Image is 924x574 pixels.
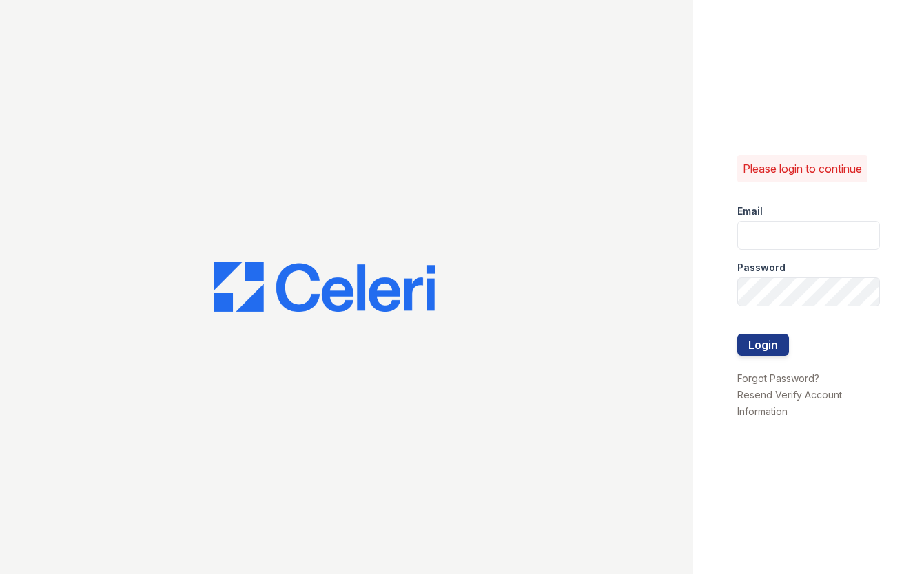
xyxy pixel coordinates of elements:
[737,372,819,384] a: Forgot Password?
[737,204,763,218] label: Email
[214,262,435,312] img: CE_Logo_Blue-a8612792a0a2168367f1c8372b55b34899dd931a85d93a1a3d3e32e68fde9ad4.png
[743,160,862,177] p: Please login to continue
[737,261,786,275] label: Password
[737,334,789,356] button: Login
[737,389,842,417] a: Resend Verify Account Information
